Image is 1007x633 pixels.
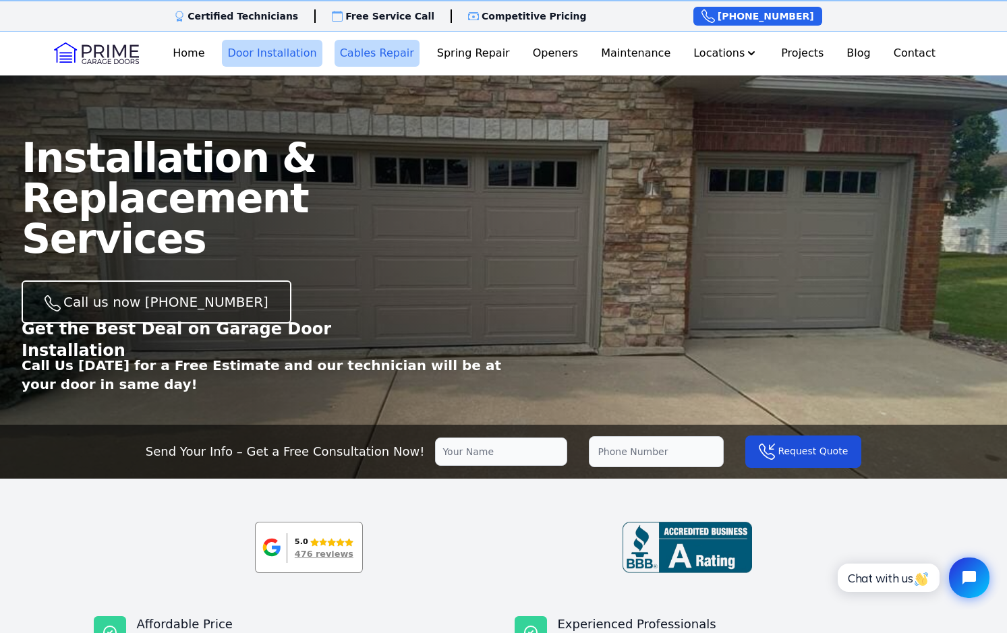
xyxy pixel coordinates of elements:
img: Logo [54,42,139,64]
p: Call Us [DATE] for a Free Estimate and our technician will be at your door in same day! [22,356,504,394]
a: Maintenance [596,40,676,67]
div: 5.0 [295,535,308,549]
input: Phone Number [589,436,724,467]
p: Competitive Pricing [482,9,587,23]
iframe: Tidio Chat [823,546,1001,609]
button: Locations [688,40,764,67]
p: Free Service Call [345,9,434,23]
p: Experienced Professionals [558,616,914,632]
div: Rating: 5.0 out of 5 [295,535,353,549]
p: Send Your Info – Get a Free Consultation Now! [146,442,425,461]
button: Request Quote [745,435,861,468]
span: Installation & Replacement Services [22,134,316,262]
a: [PHONE_NUMBER] [693,7,822,26]
a: Projects [776,40,829,67]
a: Spring Repair [432,40,515,67]
a: Blog [841,40,875,67]
a: Home [167,40,210,67]
img: BBB-review [623,522,752,573]
input: Your Name [435,438,567,466]
a: Call us now [PHONE_NUMBER] [22,280,291,324]
p: Affordable Price [137,616,493,632]
a: Contact [888,40,941,67]
p: Certified Technicians [188,9,298,23]
a: Door Installation [222,40,322,67]
p: Get the Best Deal on Garage Door Installation [22,318,410,361]
div: 476 reviews [295,549,353,560]
a: Openers [527,40,584,67]
a: Cables Repair [335,40,420,67]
